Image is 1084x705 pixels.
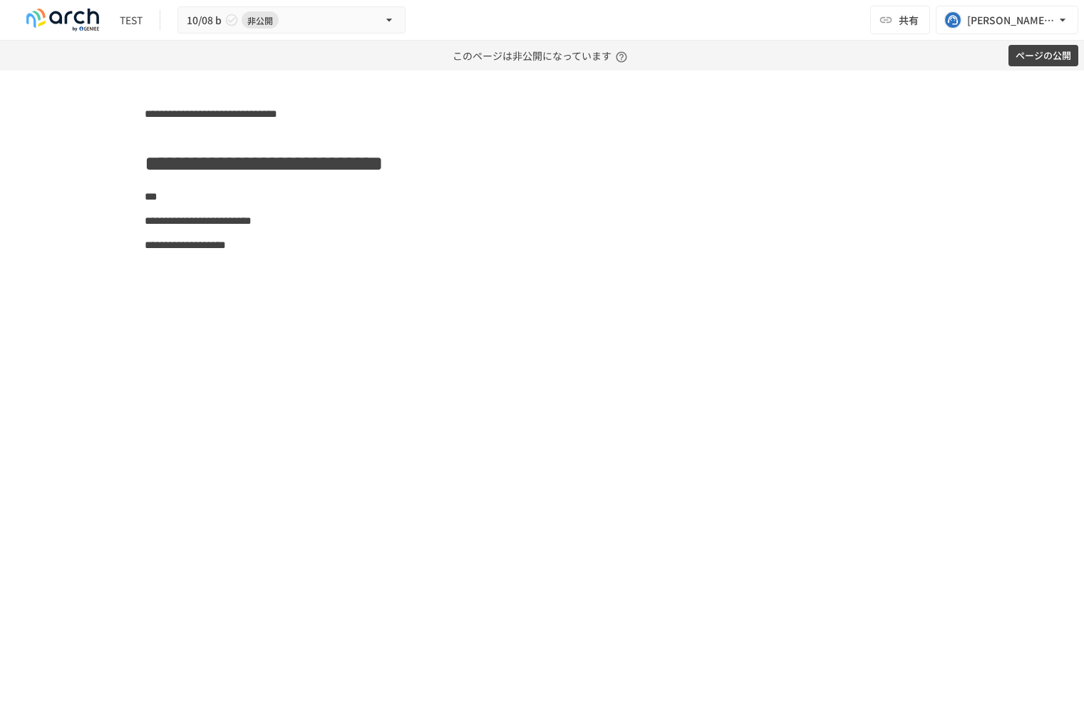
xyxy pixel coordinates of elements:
button: 共有 [870,6,930,34]
button: [PERSON_NAME][EMAIL_ADDRESS][PERSON_NAME][DOMAIN_NAME] [936,6,1078,34]
button: ページの公開 [1008,45,1078,67]
span: 共有 [899,12,919,28]
div: [PERSON_NAME][EMAIL_ADDRESS][PERSON_NAME][DOMAIN_NAME] [967,11,1055,29]
button: 10/08 b非公開 [177,6,406,34]
p: このページは非公開になっています [453,41,631,71]
img: logo-default@2x-9cf2c760.svg [17,9,108,31]
span: 10/08 b [187,11,222,29]
div: TEST [120,13,143,28]
span: 非公開 [242,13,279,28]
